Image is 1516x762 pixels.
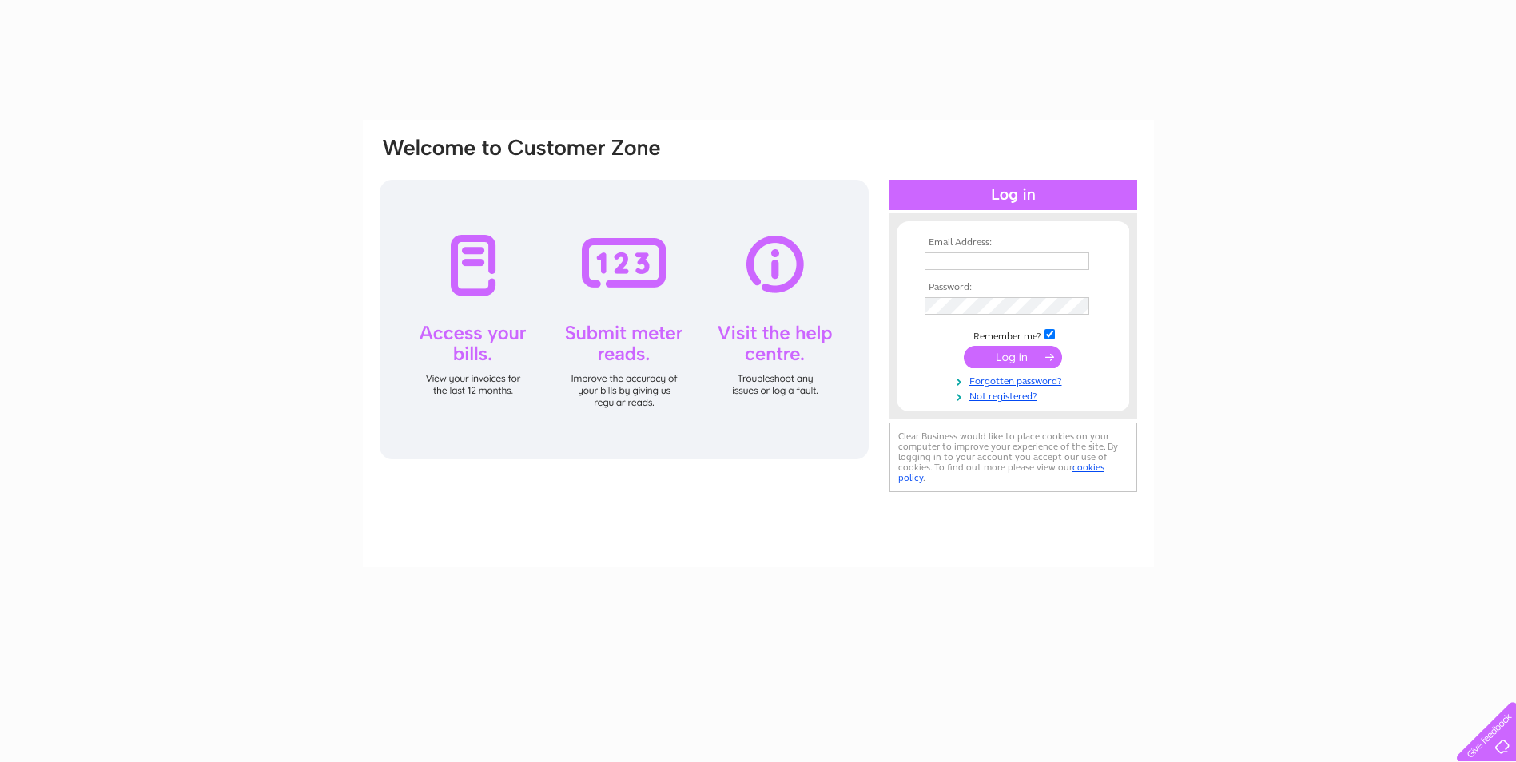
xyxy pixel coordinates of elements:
[964,346,1062,368] input: Submit
[889,423,1137,492] div: Clear Business would like to place cookies on your computer to improve your experience of the sit...
[925,387,1106,403] a: Not registered?
[921,237,1106,248] th: Email Address:
[898,462,1104,483] a: cookies policy
[925,372,1106,387] a: Forgotten password?
[921,282,1106,293] th: Password:
[921,327,1106,343] td: Remember me?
